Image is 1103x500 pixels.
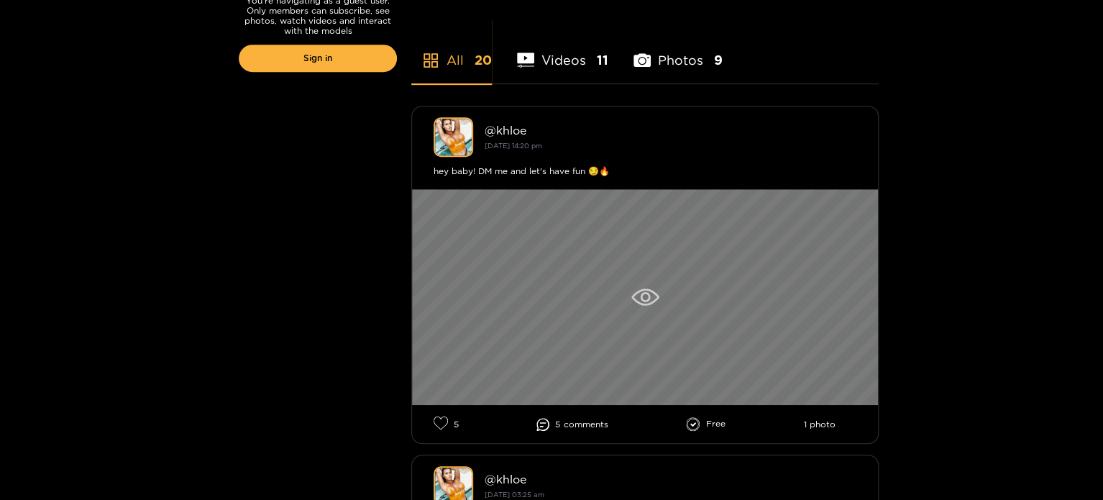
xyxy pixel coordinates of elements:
[485,491,544,499] small: [DATE] 03:25 am
[803,419,835,429] li: 1 photo
[485,473,856,486] div: @ khloe
[475,51,492,69] span: 20
[536,418,608,431] li: 5
[485,124,856,137] div: @ khloe
[597,51,608,69] span: 11
[434,117,473,157] img: khloe
[517,19,608,83] li: Videos
[633,19,723,83] li: Photos
[485,142,542,150] small: [DATE] 14:20 pm
[239,45,397,72] a: Sign in
[714,51,723,69] span: 9
[422,52,439,69] span: appstore
[434,416,459,432] li: 5
[434,164,856,178] div: hey baby! DM me and let's have fun 😏🔥
[564,419,608,429] span: comment s
[686,417,726,432] li: Free
[411,19,492,83] li: All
